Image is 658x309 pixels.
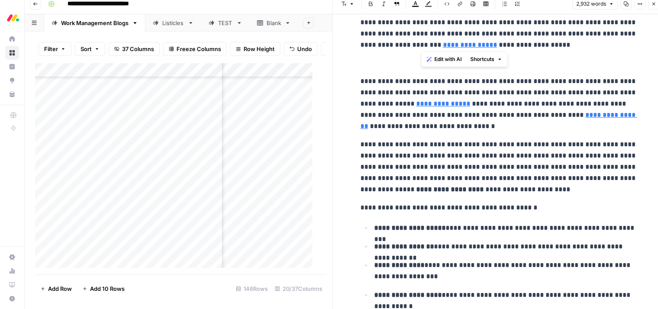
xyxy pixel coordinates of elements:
[201,14,250,32] a: TEST
[230,42,280,56] button: Row Height
[5,7,19,29] button: Workspace: Monday.com
[35,282,77,296] button: Add Row
[90,284,125,293] span: Add 10 Rows
[470,55,494,63] span: Shortcuts
[5,278,19,292] a: Learning Hub
[297,45,312,53] span: Undo
[44,14,145,32] a: Work Management Blogs
[423,54,465,65] button: Edit with AI
[218,19,233,27] div: TEST
[5,264,19,278] a: Usage
[284,42,318,56] button: Undo
[177,45,221,53] span: Freeze Columns
[232,282,271,296] div: 146 Rows
[75,42,105,56] button: Sort
[5,60,19,74] a: Insights
[44,45,58,53] span: Filter
[162,19,184,27] div: Listicles
[39,42,71,56] button: Filter
[122,45,154,53] span: 37 Columns
[5,46,19,60] a: Browse
[163,42,227,56] button: Freeze Columns
[48,284,72,293] span: Add Row
[266,19,281,27] div: Blank
[5,87,19,101] a: Your Data
[77,282,130,296] button: Add 10 Rows
[244,45,275,53] span: Row Height
[434,55,462,63] span: Edit with AI
[61,19,128,27] div: Work Management Blogs
[467,54,506,65] button: Shortcuts
[271,282,326,296] div: 20/37 Columns
[109,42,160,56] button: 37 Columns
[5,250,19,264] a: Settings
[5,32,19,46] a: Home
[5,74,19,87] a: Opportunities
[145,14,201,32] a: Listicles
[250,14,298,32] a: Blank
[5,10,21,26] img: Monday.com Logo
[5,292,19,306] button: Help + Support
[80,45,92,53] span: Sort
